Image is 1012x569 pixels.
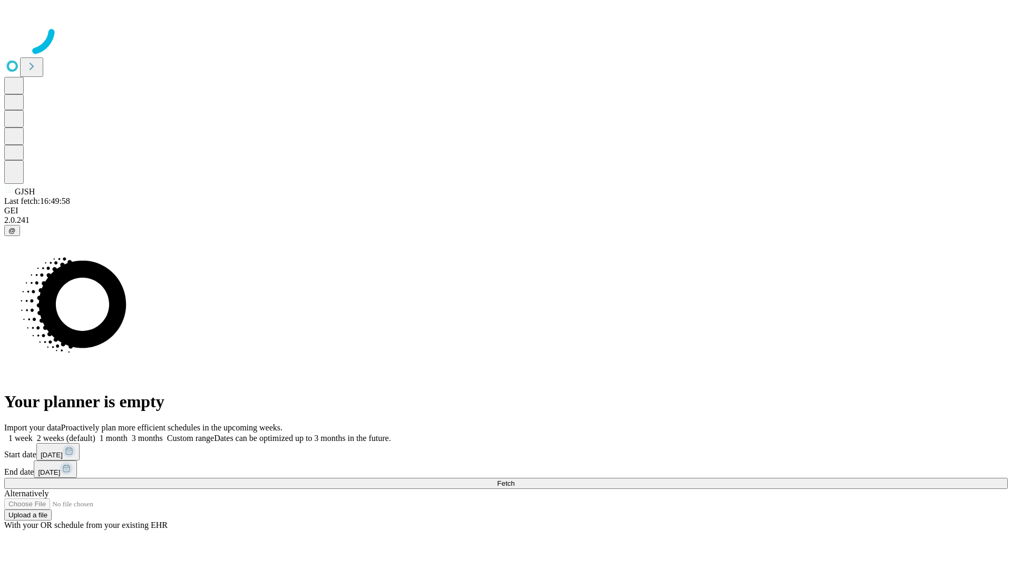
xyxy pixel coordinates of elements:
[100,434,128,443] span: 1 month
[61,423,283,432] span: Proactively plan more efficient schedules in the upcoming weeks.
[8,227,16,234] span: @
[4,460,1008,478] div: End date
[4,423,61,432] span: Import your data
[41,451,63,459] span: [DATE]
[4,443,1008,460] div: Start date
[4,197,70,205] span: Last fetch: 16:49:58
[4,521,168,529] span: With your OR schedule from your existing EHR
[497,479,514,487] span: Fetch
[36,443,80,460] button: [DATE]
[4,509,52,521] button: Upload a file
[38,468,60,476] span: [DATE]
[4,392,1008,411] h1: Your planner is empty
[4,489,48,498] span: Alternatively
[4,215,1008,225] div: 2.0.241
[4,478,1008,489] button: Fetch
[8,434,33,443] span: 1 week
[167,434,214,443] span: Custom range
[34,460,77,478] button: [DATE]
[15,187,35,196] span: GJSH
[214,434,391,443] span: Dates can be optimized up to 3 months in the future.
[4,225,20,236] button: @
[37,434,95,443] span: 2 weeks (default)
[4,206,1008,215] div: GEI
[132,434,163,443] span: 3 months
